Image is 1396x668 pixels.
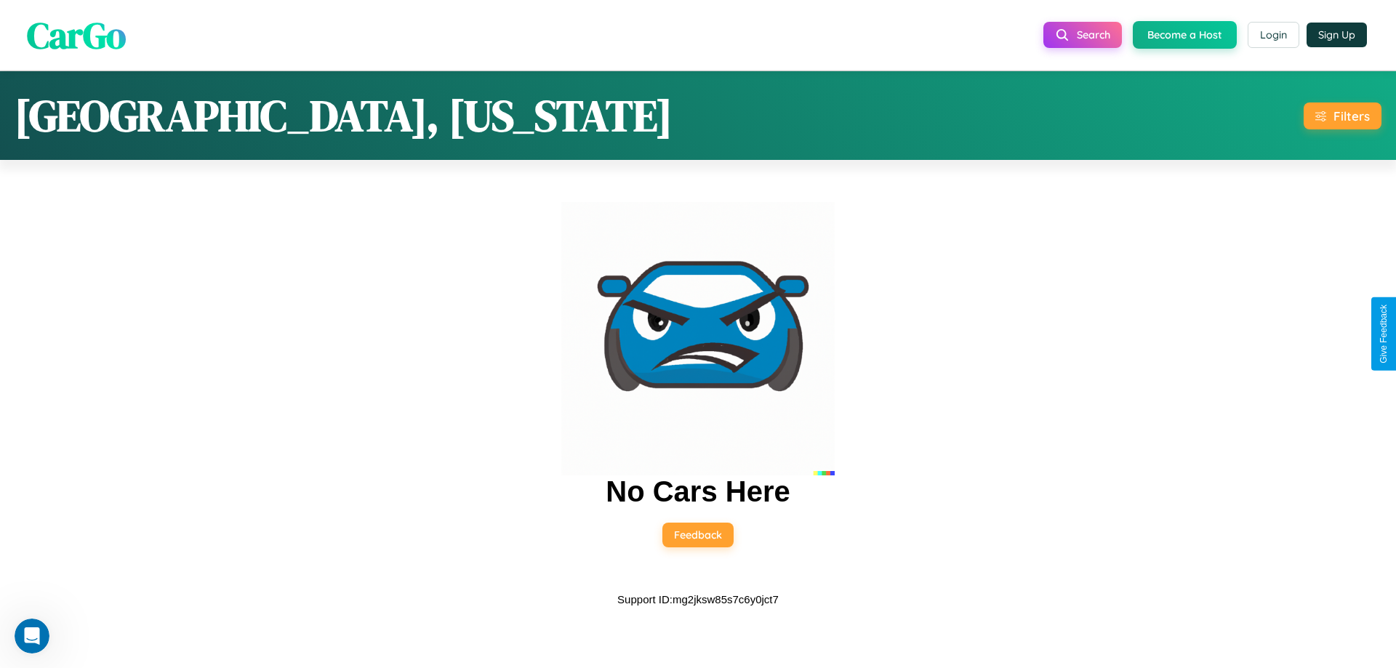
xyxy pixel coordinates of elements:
button: Search [1043,22,1122,48]
h2: No Cars Here [606,475,790,508]
button: Login [1248,22,1299,48]
button: Sign Up [1307,23,1367,47]
img: car [561,202,835,475]
button: Feedback [662,523,734,547]
div: Give Feedback [1379,305,1389,363]
span: Search [1077,28,1110,41]
p: Support ID: mg2jksw85s7c6y0jct7 [617,589,779,609]
span: CarGo [27,9,126,60]
h1: [GEOGRAPHIC_DATA], [US_STATE] [15,86,673,145]
button: Filters [1304,102,1381,129]
iframe: Intercom live chat [15,619,49,653]
div: Filters [1333,108,1370,124]
button: Become a Host [1133,21,1237,49]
